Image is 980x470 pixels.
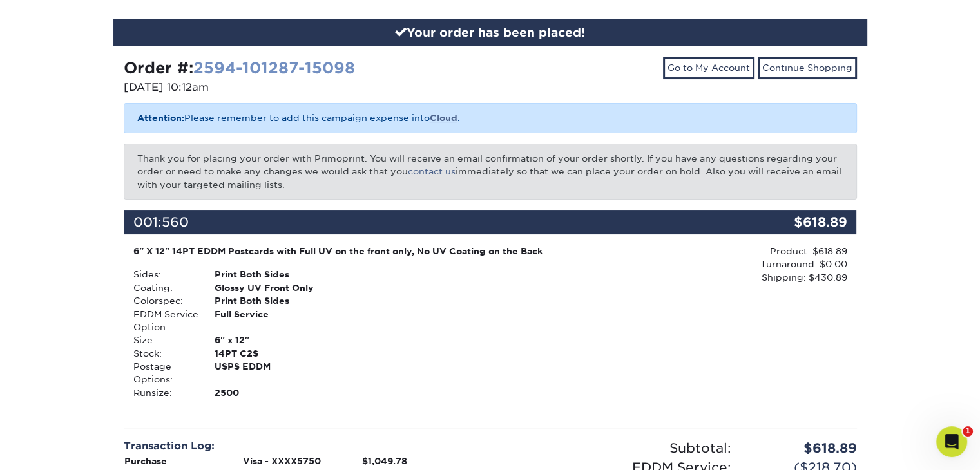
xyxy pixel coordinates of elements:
div: Postage Options: [124,360,205,386]
p: [DATE] 10:12am [124,80,481,95]
div: 2500 [205,386,368,399]
iframe: Intercom live chat [936,426,967,457]
div: Subtotal: [490,438,741,458]
a: contact us [408,166,456,176]
div: USPS EDDM [205,360,368,386]
strong: Purchase [124,456,167,466]
iframe: Google Customer Reviews [3,431,110,465]
a: Continue Shopping [758,57,857,79]
div: Runsize: [124,386,205,399]
div: Print Both Sides [205,268,368,281]
span: 560 [162,214,189,230]
div: Your order has been placed! [113,19,867,47]
div: 001: [124,210,735,234]
b: Attention: [137,113,184,123]
a: 2594-101287-15098 [193,59,355,77]
div: Print Both Sides [205,294,368,307]
div: Product: $618.89 Turnaround: $0.00 Shipping: $430.89 [612,245,847,284]
div: 6" X 12" 14PT EDDM Postcards with Full UV on the front only, No UV Coating on the Back [133,245,603,258]
div: 6" x 12" [205,334,368,346]
div: Colorspec: [124,294,205,307]
p: Thank you for placing your order with Primoprint. You will receive an email confirmation of your ... [124,144,857,200]
div: $618.89 [735,210,857,234]
div: Glossy UV Front Only [205,281,368,294]
span: 1 [963,426,973,437]
div: $618.89 [741,438,867,458]
strong: Visa - XXXX5750 [243,456,321,466]
div: EDDM Service Option: [124,308,205,334]
div: 14PT C2S [205,347,368,360]
div: Sides: [124,268,205,281]
div: Stock: [124,347,205,360]
div: Coating: [124,281,205,294]
div: Transaction Log: [124,438,481,454]
div: Size: [124,334,205,346]
strong: $1,049.78 [362,456,407,466]
div: Full Service [205,308,368,334]
a: Go to My Account [663,57,754,79]
a: Cloud [430,113,457,123]
p: Please remember to add this campaign expense into . [124,103,857,133]
strong: Order #: [124,59,355,77]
